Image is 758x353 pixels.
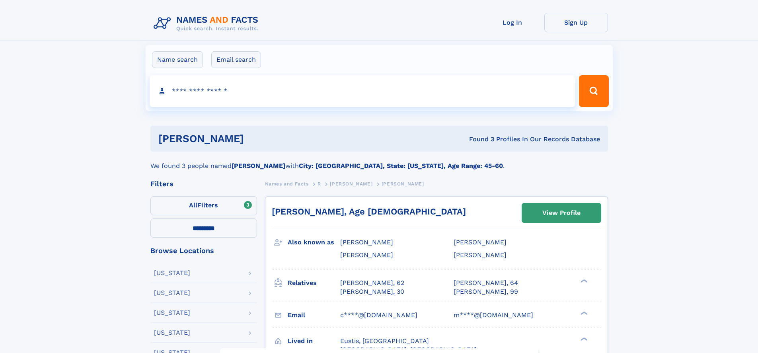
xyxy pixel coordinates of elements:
[544,13,608,32] a: Sign Up
[357,135,600,144] div: Found 3 Profiles In Our Records Database
[265,179,309,189] a: Names and Facts
[454,287,518,296] a: [PERSON_NAME], 99
[150,152,608,171] div: We found 3 people named with .
[522,203,601,222] a: View Profile
[154,330,190,336] div: [US_STATE]
[150,196,257,215] label: Filters
[154,310,190,316] div: [US_STATE]
[150,75,576,107] input: search input
[454,238,507,246] span: [PERSON_NAME]
[340,337,429,345] span: Eustis, [GEOGRAPHIC_DATA]
[154,270,190,276] div: [US_STATE]
[330,179,372,189] a: [PERSON_NAME]
[542,204,581,222] div: View Profile
[340,279,404,287] a: [PERSON_NAME], 62
[330,181,372,187] span: [PERSON_NAME]
[579,310,588,316] div: ❯
[340,287,404,296] a: [PERSON_NAME], 30
[288,308,340,322] h3: Email
[211,51,261,68] label: Email search
[272,207,466,216] a: [PERSON_NAME], Age [DEMOGRAPHIC_DATA]
[189,201,197,209] span: All
[454,251,507,259] span: [PERSON_NAME]
[318,181,321,187] span: R
[340,238,393,246] span: [PERSON_NAME]
[150,247,257,254] div: Browse Locations
[232,162,285,170] b: [PERSON_NAME]
[288,276,340,290] h3: Relatives
[579,336,588,341] div: ❯
[150,13,265,34] img: Logo Names and Facts
[579,75,608,107] button: Search Button
[288,236,340,249] h3: Also known as
[454,279,518,287] a: [PERSON_NAME], 64
[150,180,257,187] div: Filters
[340,251,393,259] span: [PERSON_NAME]
[318,179,321,189] a: R
[288,334,340,348] h3: Lived in
[154,290,190,296] div: [US_STATE]
[481,13,544,32] a: Log In
[152,51,203,68] label: Name search
[382,181,424,187] span: [PERSON_NAME]
[158,134,357,144] h1: [PERSON_NAME]
[579,278,588,283] div: ❯
[299,162,503,170] b: City: [GEOGRAPHIC_DATA], State: [US_STATE], Age Range: 45-60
